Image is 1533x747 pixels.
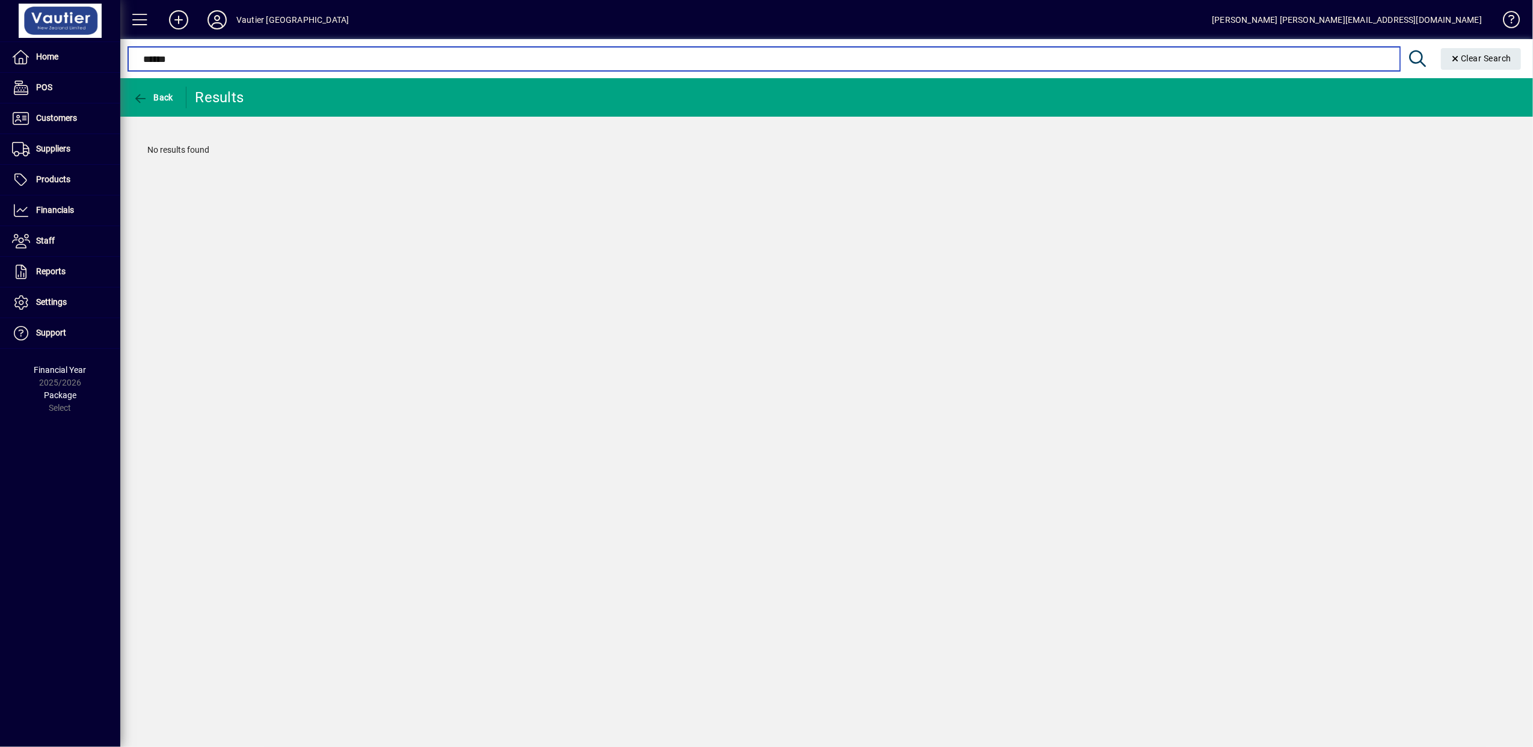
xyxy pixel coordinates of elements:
[44,390,76,400] span: Package
[1441,48,1522,70] button: Clear
[135,132,1518,168] div: No results found
[133,93,173,102] span: Back
[130,87,176,108] button: Back
[6,103,120,134] a: Customers
[1212,10,1482,29] div: [PERSON_NAME] [PERSON_NAME][EMAIL_ADDRESS][DOMAIN_NAME]
[36,266,66,276] span: Reports
[198,9,236,31] button: Profile
[36,174,70,184] span: Products
[36,297,67,307] span: Settings
[34,365,87,375] span: Financial Year
[36,82,52,92] span: POS
[6,73,120,103] a: POS
[1451,54,1512,63] span: Clear Search
[6,165,120,195] a: Products
[6,134,120,164] a: Suppliers
[120,87,186,108] app-page-header-button: Back
[195,88,247,107] div: Results
[6,42,120,72] a: Home
[36,328,66,337] span: Support
[6,226,120,256] a: Staff
[36,52,58,61] span: Home
[236,10,349,29] div: Vautier [GEOGRAPHIC_DATA]
[36,205,74,215] span: Financials
[36,144,70,153] span: Suppliers
[6,257,120,287] a: Reports
[1494,2,1518,41] a: Knowledge Base
[6,287,120,318] a: Settings
[6,195,120,226] a: Financials
[36,113,77,123] span: Customers
[36,236,55,245] span: Staff
[159,9,198,31] button: Add
[6,318,120,348] a: Support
